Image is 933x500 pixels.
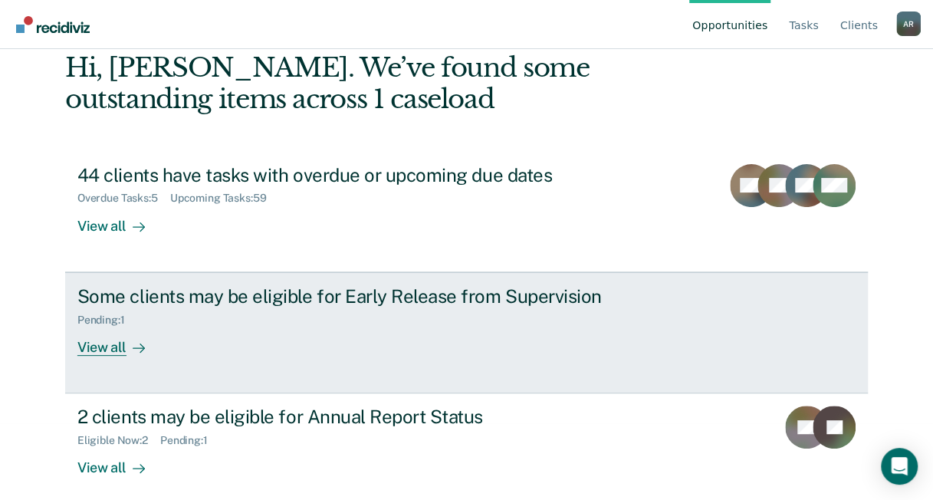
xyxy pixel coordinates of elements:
div: View all [77,205,163,235]
a: 44 clients have tasks with overdue or upcoming due datesOverdue Tasks:5Upcoming Tasks:59View all [65,152,868,272]
div: A R [896,12,921,36]
div: View all [77,447,163,477]
a: Some clients may be eligible for Early Release from SupervisionPending:1View all [65,272,868,393]
div: Pending : 1 [77,314,137,327]
div: Upcoming Tasks : 59 [170,192,279,205]
div: Some clients may be eligible for Early Release from Supervision [77,285,616,308]
div: 2 clients may be eligible for Annual Report Status [77,406,616,428]
div: Open Intercom Messenger [881,448,918,485]
button: Profile dropdown button [896,12,921,36]
div: 44 clients have tasks with overdue or upcoming due dates [77,164,616,186]
img: Recidiviz [16,16,90,33]
div: Hi, [PERSON_NAME]. We’ve found some outstanding items across 1 caseload [65,52,708,115]
div: Pending : 1 [160,434,220,447]
div: Overdue Tasks : 5 [77,192,170,205]
div: View all [77,326,163,356]
div: Eligible Now : 2 [77,434,160,447]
